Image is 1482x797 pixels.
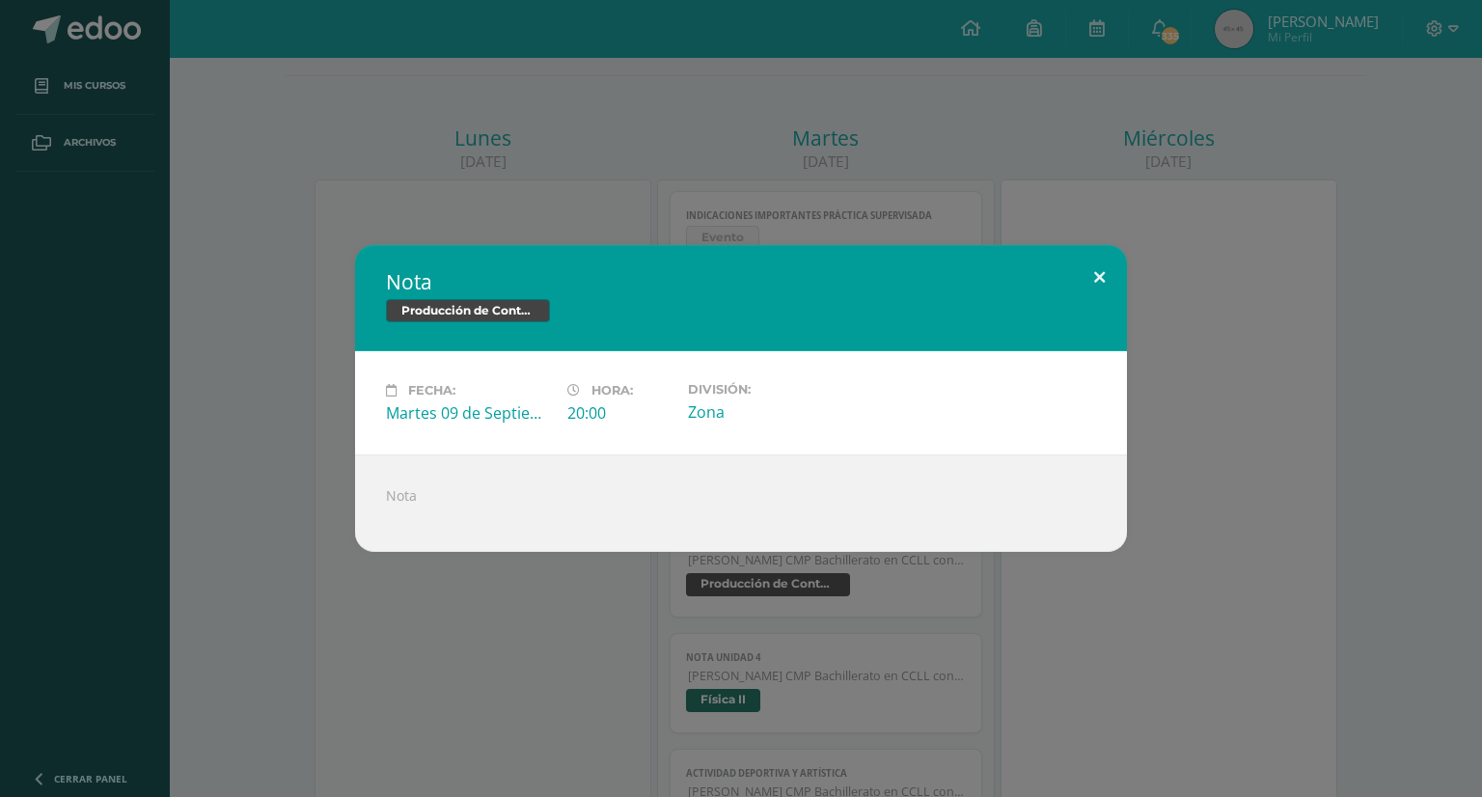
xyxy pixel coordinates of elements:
[355,454,1127,552] div: Nota
[408,383,455,398] span: Fecha:
[386,402,552,424] div: Martes 09 de Septiembre
[688,382,854,397] label: División:
[386,299,550,322] span: Producción de Contenidos Digitales
[386,268,1096,295] h2: Nota
[591,383,633,398] span: Hora:
[1072,245,1127,311] button: Close (Esc)
[688,401,854,423] div: Zona
[567,402,672,424] div: 20:00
